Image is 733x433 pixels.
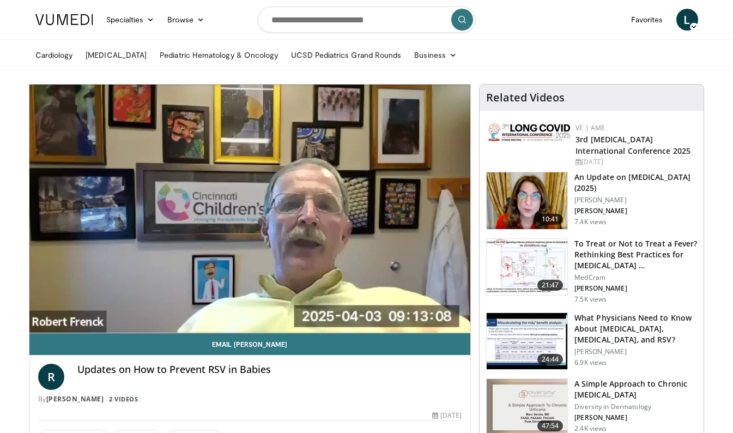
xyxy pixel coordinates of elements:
video-js: Video Player [29,85,471,333]
p: 2.4K views [574,424,607,433]
h3: What Physicians Need to Know About [MEDICAL_DATA], [MEDICAL_DATA], and RSV? [574,312,697,345]
a: 2 Videos [106,394,142,404]
p: 7.4K views [574,218,607,226]
a: Browse [161,9,211,31]
a: 21:47 To Treat or Not to Treat a Fever? Rethinking Best Practices for [MEDICAL_DATA] … MedCram [P... [486,238,697,304]
a: L [676,9,698,31]
span: 21:47 [537,280,564,291]
p: [PERSON_NAME] [574,284,697,293]
h4: Updates on How to Prevent RSV in Babies [77,364,462,376]
a: R [38,364,64,390]
a: 24:44 What Physicians Need to Know About [MEDICAL_DATA], [MEDICAL_DATA], and RSV? [PERSON_NAME] 6... [486,312,697,370]
a: VE | AME [576,123,605,133]
a: [PERSON_NAME] [46,394,104,404]
p: MedCram [574,273,697,282]
a: Business [408,44,463,66]
p: 7.5K views [574,295,607,304]
img: a2792a71-925c-4fc2-b8ef-8d1b21aec2f7.png.150x105_q85_autocrop_double_scale_upscale_version-0.2.jpg [488,123,570,141]
h4: Related Videos [486,91,565,104]
h3: An Update on [MEDICAL_DATA] (2025) [574,172,697,194]
p: [PERSON_NAME] [574,347,697,356]
img: 17417671-29c8-401a-9d06-236fa126b08d.150x105_q85_crop-smart_upscale.jpg [487,239,567,296]
a: UCSD Pediatrics Grand Rounds [284,44,408,66]
h3: A Simple Approach to Chronic [MEDICAL_DATA] [574,378,697,400]
img: VuMedi Logo [35,14,93,25]
input: Search topics, interventions [258,7,476,33]
a: Email [PERSON_NAME] [29,333,471,355]
p: Diversity in Dermatology [574,402,697,411]
span: 24:44 [537,354,564,365]
div: [DATE] [576,157,695,167]
a: Specialties [100,9,161,31]
p: 6.9K views [574,358,607,367]
span: 10:41 [537,214,564,225]
a: Cardiology [29,44,80,66]
a: Pediatric Hematology & Oncology [153,44,284,66]
p: [PERSON_NAME] [574,413,697,422]
a: Favorites [625,9,670,31]
a: 10:41 An Update on [MEDICAL_DATA] (2025) [PERSON_NAME] [PERSON_NAME] 7.4K views [486,172,697,230]
span: 47:54 [537,420,564,431]
img: 48af3e72-e66e-47da-b79f-f02e7cc46b9b.png.150x105_q85_crop-smart_upscale.png [487,172,567,229]
a: 3rd [MEDICAL_DATA] International Conference 2025 [576,134,690,156]
p: [PERSON_NAME] [574,207,697,215]
h3: To Treat or Not to Treat a Fever? Rethinking Best Practices for [MEDICAL_DATA] … [574,238,697,271]
img: 91589b0f-a920-456c-982d-84c13c387289.150x105_q85_crop-smart_upscale.jpg [487,313,567,370]
div: [DATE] [432,411,462,420]
div: By [38,394,462,404]
a: [MEDICAL_DATA] [79,44,153,66]
p: [PERSON_NAME] [574,196,697,205]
